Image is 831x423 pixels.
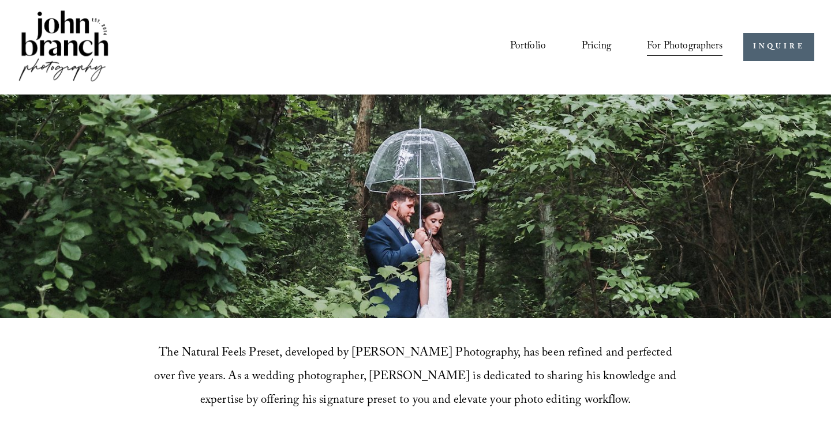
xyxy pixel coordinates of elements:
a: Pricing [582,36,611,58]
a: Portfolio [510,36,546,58]
span: The Natural Feels Preset, developed by [PERSON_NAME] Photography, has been refined and perfected ... [154,343,679,411]
a: folder dropdown [647,36,723,58]
img: John Branch IV Photography [17,8,110,86]
span: For Photographers [647,37,723,57]
a: INQUIRE [743,33,814,61]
